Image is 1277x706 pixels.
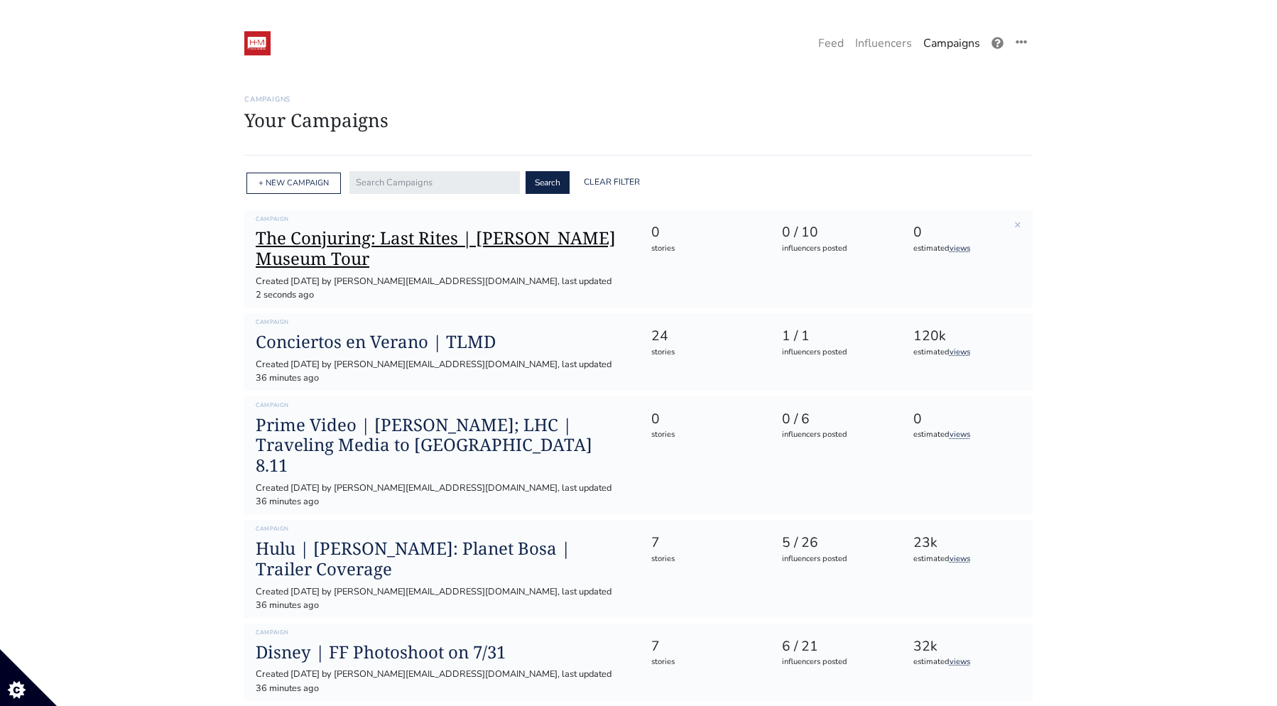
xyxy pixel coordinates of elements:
[651,656,757,668] div: stories
[244,109,1033,131] h1: Your Campaigns
[782,409,888,430] div: 0 / 6
[782,347,888,359] div: influencers posted
[256,332,628,352] a: Conciertos en Verano | TLMD
[256,275,628,302] div: Created [DATE] by [PERSON_NAME][EMAIL_ADDRESS][DOMAIN_NAME], last updated 2 seconds ago
[913,553,1019,565] div: estimated
[256,482,628,509] div: Created [DATE] by [PERSON_NAME][EMAIL_ADDRESS][DOMAIN_NAME], last updated 36 minutes ago
[349,171,520,194] input: Search Campaigns
[651,409,757,430] div: 0
[782,429,888,441] div: influencers posted
[244,95,1033,104] h6: Campaigns
[918,29,986,58] a: Campaigns
[651,636,757,657] div: 7
[256,585,628,612] div: Created [DATE] by [PERSON_NAME][EMAIL_ADDRESS][DOMAIN_NAME], last updated 36 minutes ago
[244,31,271,55] img: 19:52:48_1547236368
[913,533,1019,553] div: 23k
[256,526,628,533] h6: Campaign
[782,243,888,255] div: influencers posted
[782,222,888,243] div: 0 / 10
[256,319,628,326] h6: Campaign
[950,656,970,667] a: views
[782,656,888,668] div: influencers posted
[651,553,757,565] div: stories
[651,326,757,347] div: 24
[950,429,970,440] a: views
[256,629,628,636] h6: Campaign
[256,642,628,663] a: Disney | FF Photoshoot on 7/31
[256,415,628,476] a: Prime Video | [PERSON_NAME]; LHC | Traveling Media to [GEOGRAPHIC_DATA] 8.11
[913,409,1019,430] div: 0
[913,243,1019,255] div: estimated
[913,347,1019,359] div: estimated
[256,402,628,409] h6: Campaign
[950,243,970,254] a: views
[782,636,888,657] div: 6 / 21
[651,222,757,243] div: 0
[256,216,628,223] h6: Campaign
[782,553,888,565] div: influencers posted
[259,178,329,188] a: + NEW CAMPAIGN
[913,222,1019,243] div: 0
[950,553,970,564] a: views
[782,326,888,347] div: 1 / 1
[575,171,648,194] a: Clear Filter
[950,347,970,357] a: views
[651,243,757,255] div: stories
[651,429,757,441] div: stories
[651,347,757,359] div: stories
[913,429,1019,441] div: estimated
[256,538,628,580] a: Hulu | [PERSON_NAME]: Planet Bosa | Trailer Coverage
[913,636,1019,657] div: 32k
[849,29,918,58] a: Influencers
[813,29,849,58] a: Feed
[526,171,570,194] button: Search
[256,228,628,269] a: The Conjuring: Last Rites | [PERSON_NAME] Museum Tour
[651,533,757,553] div: 7
[913,326,1019,347] div: 120k
[913,656,1019,668] div: estimated
[256,358,628,385] div: Created [DATE] by [PERSON_NAME][EMAIL_ADDRESS][DOMAIN_NAME], last updated 36 minutes ago
[256,668,628,695] div: Created [DATE] by [PERSON_NAME][EMAIL_ADDRESS][DOMAIN_NAME], last updated 36 minutes ago
[782,533,888,553] div: 5 / 26
[1014,217,1021,232] a: ×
